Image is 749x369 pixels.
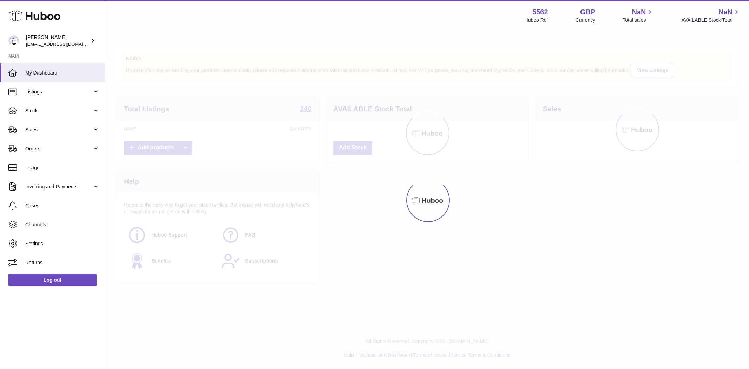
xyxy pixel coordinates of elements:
[25,183,92,190] span: Invoicing and Payments
[25,221,100,228] span: Channels
[25,240,100,247] span: Settings
[25,164,100,171] span: Usage
[681,17,741,24] span: AVAILABLE Stock Total
[25,70,100,76] span: My Dashboard
[25,202,100,209] span: Cases
[25,108,92,114] span: Stock
[681,7,741,24] a: NaN AVAILABLE Stock Total
[26,34,89,47] div: [PERSON_NAME]
[8,274,97,286] a: Log out
[623,7,654,24] a: NaN Total sales
[25,145,92,152] span: Orders
[25,89,92,95] span: Listings
[623,17,654,24] span: Total sales
[8,35,19,46] img: internalAdmin-5562@internal.huboo.com
[26,41,103,47] span: [EMAIL_ADDRESS][DOMAIN_NAME]
[718,7,732,17] span: NaN
[580,7,595,17] strong: GBP
[632,7,646,17] span: NaN
[576,17,596,24] div: Currency
[525,17,548,24] div: Huboo Ref
[25,127,92,133] span: Sales
[532,7,548,17] strong: 5562
[25,259,100,266] span: Returns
